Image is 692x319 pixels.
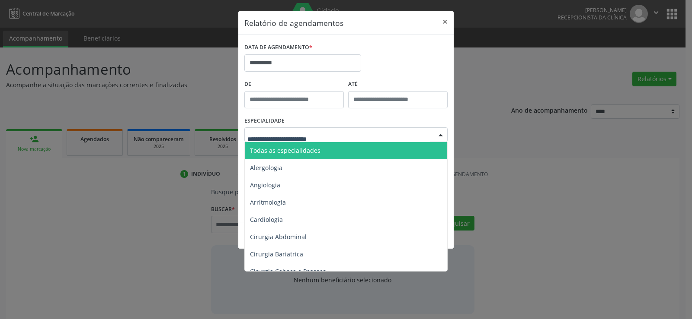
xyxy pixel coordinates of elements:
span: Arritmologia [250,198,286,206]
span: Angiologia [250,181,280,189]
label: ATÉ [348,78,448,91]
label: De [244,78,344,91]
h5: Relatório de agendamentos [244,17,343,28]
span: Alergologia [250,164,282,172]
button: Close [436,11,454,32]
span: Cirurgia Abdominal [250,233,307,241]
span: Cardiologia [250,215,283,224]
label: ESPECIALIDADE [244,114,285,128]
label: DATA DE AGENDAMENTO [244,41,312,54]
span: Todas as especialidades [250,146,320,155]
span: Cirurgia Bariatrica [250,250,303,258]
span: Cirurgia Cabeça e Pescoço [250,267,326,275]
